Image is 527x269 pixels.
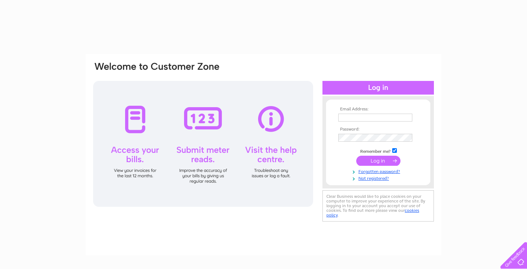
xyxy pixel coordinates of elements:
[336,127,420,132] th: Password:
[336,147,420,154] td: Remember me?
[356,156,400,166] input: Submit
[336,107,420,112] th: Email Address:
[338,168,420,174] a: Forgotten password?
[338,174,420,181] a: Not registered?
[322,190,434,222] div: Clear Business would like to place cookies on your computer to improve your experience of the sit...
[326,208,419,218] a: cookies policy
